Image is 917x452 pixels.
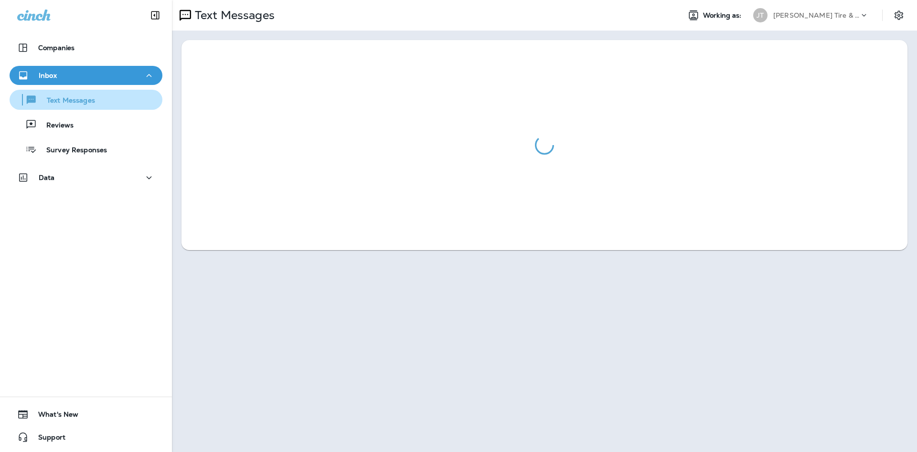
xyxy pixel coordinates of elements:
[10,115,162,135] button: Reviews
[39,72,57,79] p: Inbox
[39,174,55,181] p: Data
[29,433,65,445] span: Support
[10,139,162,159] button: Survey Responses
[37,146,107,155] p: Survey Responses
[37,121,74,130] p: Reviews
[753,8,768,22] div: JT
[142,6,169,25] button: Collapse Sidebar
[703,11,744,20] span: Working as:
[191,8,275,22] p: Text Messages
[37,96,95,105] p: Text Messages
[10,66,162,85] button: Inbox
[10,38,162,57] button: Companies
[10,428,162,447] button: Support
[10,405,162,424] button: What's New
[890,7,907,24] button: Settings
[38,44,75,52] p: Companies
[773,11,859,19] p: [PERSON_NAME] Tire & Auto
[10,90,162,110] button: Text Messages
[29,410,78,422] span: What's New
[10,168,162,187] button: Data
